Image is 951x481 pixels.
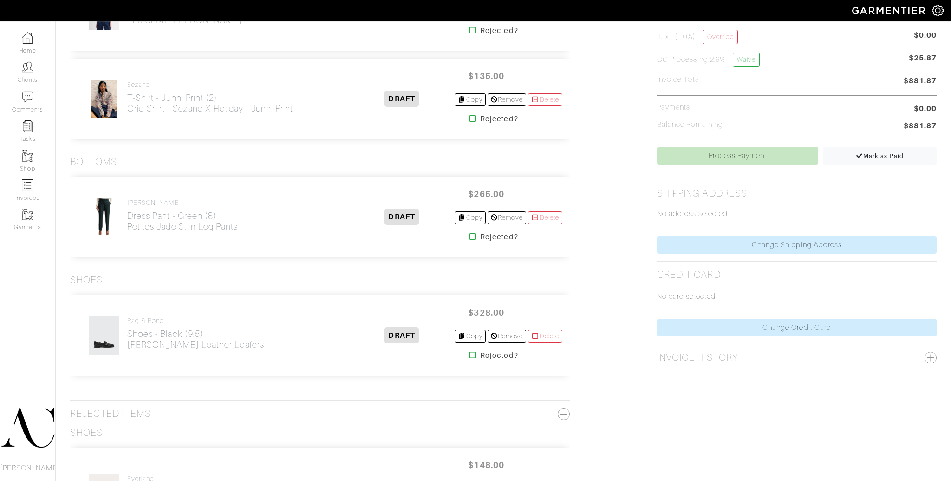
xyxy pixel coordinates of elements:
[904,120,937,133] span: $881.87
[458,455,514,475] span: $148.00
[703,30,738,44] a: Override
[127,92,293,114] h2: T-Shirt - Junni Print (2) Orio Shirt - Sézane x Holiday - Junni Print
[88,316,120,355] img: GXvcavrrYkmkcduKtA9gq1bd
[823,147,937,165] a: Mark as Paid
[657,75,701,84] h5: Invoice Total
[22,120,33,132] img: reminder-icon-8004d30b9f0a5d33ae49ab947aed9ed385cf756f9e5892f1edd6e32f2345188e.png
[384,327,418,343] span: DRAFT
[528,93,562,106] a: Delete
[127,211,238,232] h2: Dress Pant - Green (8) Petites Jade Slim Leg Pants
[127,81,293,114] a: Sezane T-Shirt - Junni Print (2)Orio Shirt - Sézane x Holiday - Junni Print
[733,53,760,67] a: Waive
[480,113,518,125] strong: Rejected?
[480,231,518,243] strong: Rejected?
[488,211,526,224] a: Remove
[384,91,418,107] span: DRAFT
[458,303,514,323] span: $328.00
[127,81,293,89] h4: Sezane
[657,30,738,44] h5: Tax ( : 0%)
[22,150,33,162] img: garments-icon-b7da505a4dc4fd61783c78ac3ca0ef83fa9d6f193b1c9dc38574b1d14d53ca28.png
[127,329,264,350] h2: Shoes - Black (9.5) [PERSON_NAME] Leather Loafers
[455,93,486,106] a: Copy
[455,211,486,224] a: Copy
[22,179,33,191] img: orders-icon-0abe47150d42831381b5fb84f609e132dff9fe21cb692f30cb5eec754e2cba89.png
[914,103,937,114] span: $0.00
[657,236,937,254] a: Change Shipping Address
[22,209,33,220] img: garments-icon-b7da505a4dc4fd61783c78ac3ca0ef83fa9d6f193b1c9dc38574b1d14d53ca28.png
[847,2,932,19] img: garmentier-logo-header-white-b43fb05a5012e4ada735d5af1a66efaba907eab6374d6393d1fbf88cb4ef424d.png
[70,427,103,439] h3: Shoes
[70,156,117,168] h3: Bottoms
[70,408,570,420] h3: Rejected Items
[22,61,33,73] img: clients-icon-6bae9207a08558b7cb47a8932f037763ab4055f8c8b6bfacd5dc20c3e0201464.png
[22,32,33,44] img: dashboard-icon-dbcd8f5a0b271acd01030246c82b418ddd0df26cd7fceb0bd07c9910d44c42f6.png
[127,199,238,232] a: [PERSON_NAME] Dress Pant - Green (8)Petites Jade Slim Leg Pants
[90,79,118,119] img: 3WihiFiqMDrbr5ZQYkKSMi2g
[488,330,526,343] a: Remove
[458,66,514,86] span: $135.00
[488,93,526,106] a: Remove
[528,211,562,224] a: Delete
[88,198,120,237] img: VRfKMDGsMkFPSCwbaQS2kLkB
[455,330,486,343] a: Copy
[932,5,944,16] img: gear-icon-white-bd11855cb880d31180b6d7d6211b90ccbf57a29d726f0c71d8c61bd08dd39cc2.png
[528,330,562,343] a: Delete
[657,147,818,165] a: Process Payment
[914,30,937,41] span: $0.00
[657,291,937,302] p: No card selected
[909,53,937,71] span: $25.87
[657,53,760,67] h5: CC Processing 2.9%
[480,25,518,36] strong: Rejected?
[127,317,264,350] a: Rag & Bone Shoes - Black (9.5)[PERSON_NAME] Leather Loafers
[458,184,514,204] span: $265.00
[904,75,937,88] span: $881.87
[22,91,33,103] img: comment-icon-a0a6a9ef722e966f86d9cbdc48e553b5cf19dbc54f86b18d962a5391bc8f6eb6.png
[480,350,518,361] strong: Rejected?
[657,103,690,112] h5: Payments
[657,120,723,129] h5: Balance Remaining
[856,152,904,159] span: Mark as Paid
[384,209,418,225] span: DRAFT
[657,352,738,363] h2: Invoice History
[657,208,937,219] p: No address selected
[657,269,721,281] h2: Credit Card
[657,319,937,336] a: Change Credit Card
[657,188,747,199] h2: Shipping Address
[70,274,103,286] h3: Shoes
[127,199,238,207] h4: [PERSON_NAME]
[127,317,264,325] h4: Rag & Bone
